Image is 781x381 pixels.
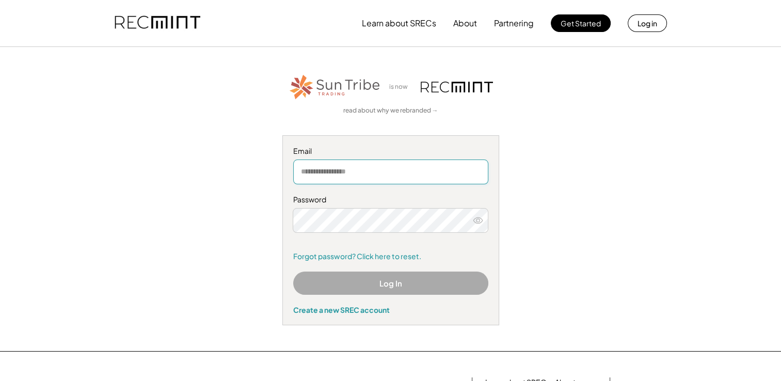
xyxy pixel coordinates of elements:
div: Email [293,146,488,156]
img: STT_Horizontal_Logo%2B-%2BColor.png [289,73,381,101]
button: About [453,13,477,34]
button: Learn about SRECs [362,13,436,34]
a: read about why we rebranded → [343,106,438,115]
button: Partnering [494,13,534,34]
a: Forgot password? Click here to reset. [293,251,488,262]
div: Password [293,195,488,205]
button: Get Started [551,14,611,32]
img: recmint-logotype%403x.png [115,6,200,41]
img: recmint-logotype%403x.png [421,82,493,92]
div: Create a new SREC account [293,305,488,314]
button: Log in [628,14,667,32]
div: is now [387,83,416,91]
button: Log In [293,272,488,295]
